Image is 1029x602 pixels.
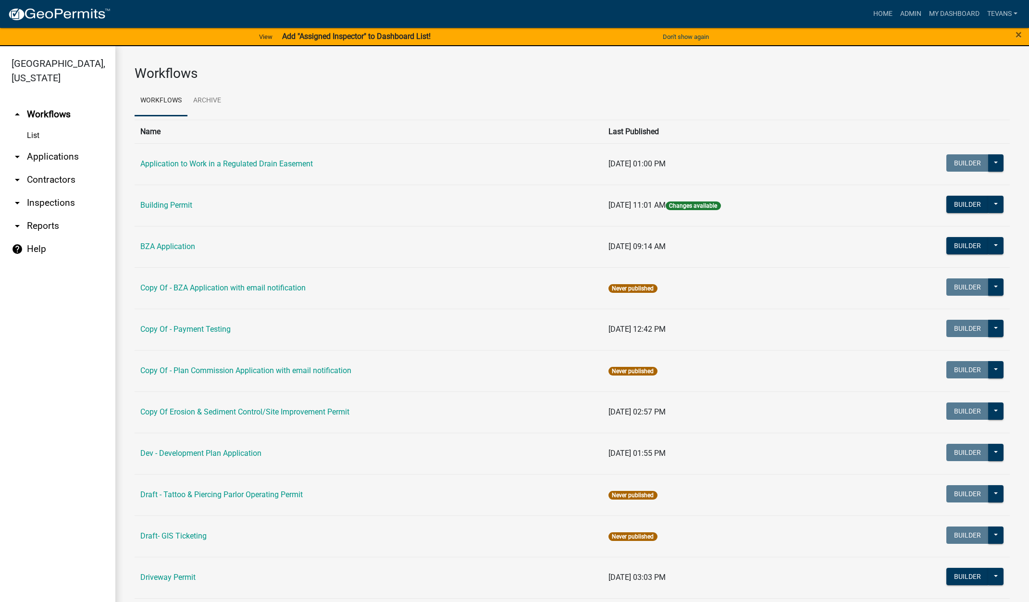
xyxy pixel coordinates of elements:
a: Workflows [135,86,187,116]
i: arrow_drop_down [12,220,23,232]
span: [DATE] 02:57 PM [608,407,666,416]
i: arrow_drop_down [12,197,23,209]
i: arrow_drop_up [12,109,23,120]
a: Copy Of Erosion & Sediment Control/Site Improvement Permit [140,407,349,416]
span: Never published [608,491,657,500]
a: Draft- GIS Ticketing [140,531,207,540]
a: View [255,29,276,45]
i: arrow_drop_down [12,151,23,163]
button: Close [1016,29,1022,40]
a: tevans [983,5,1021,23]
span: [DATE] 01:00 PM [608,159,666,168]
a: Draft - Tattoo & Piercing Parlor Operating Permit [140,490,303,499]
a: Application to Work in a Regulated Drain Easement [140,159,313,168]
span: Changes available [666,201,720,210]
span: [DATE] 11:01 AM [608,201,666,210]
span: Never published [608,284,657,293]
a: My Dashboard [925,5,983,23]
a: Admin [896,5,925,23]
button: Builder [946,154,989,172]
button: Builder [946,361,989,378]
a: Home [869,5,896,23]
th: Last Published [603,120,863,143]
th: Name [135,120,603,143]
button: Builder [946,278,989,296]
a: BZA Application [140,242,195,251]
button: Builder [946,320,989,337]
span: × [1016,28,1022,41]
span: [DATE] 01:55 PM [608,449,666,458]
span: Never published [608,367,657,376]
button: Builder [946,568,989,585]
a: Copy Of - BZA Application with email notification [140,283,306,292]
button: Builder [946,196,989,213]
a: Archive [187,86,227,116]
h3: Workflows [135,65,1010,82]
a: Driveway Permit [140,573,196,582]
span: [DATE] 09:14 AM [608,242,666,251]
button: Builder [946,485,989,502]
a: Copy Of - Payment Testing [140,325,231,334]
strong: Add "Assigned Inspector" to Dashboard List! [282,32,431,41]
button: Builder [946,402,989,420]
i: help [12,243,23,255]
button: Builder [946,444,989,461]
i: arrow_drop_down [12,174,23,186]
button: Builder [946,237,989,254]
span: [DATE] 12:42 PM [608,325,666,334]
span: [DATE] 03:03 PM [608,573,666,582]
span: Never published [608,532,657,541]
a: Copy Of - Plan Commission Application with email notification [140,366,351,375]
a: Building Permit [140,201,192,210]
button: Don't show again [659,29,713,45]
a: Dev - Development Plan Application [140,449,261,458]
button: Builder [946,527,989,544]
